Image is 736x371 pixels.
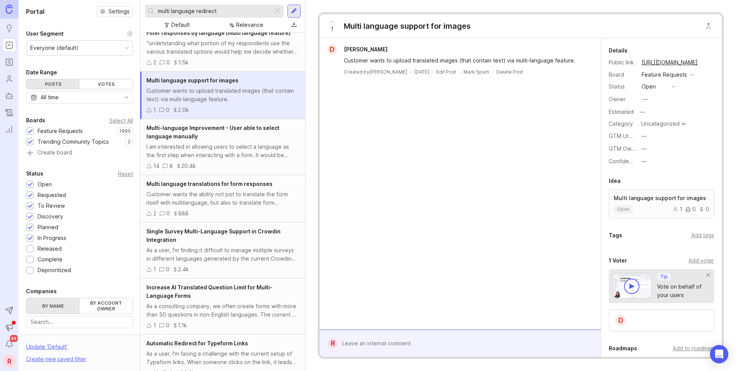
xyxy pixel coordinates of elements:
[38,202,65,210] div: To Review
[26,29,64,38] div: User Segment
[153,58,156,67] div: 2
[688,256,714,265] div: Add voter
[166,106,169,114] div: 0
[109,118,133,123] div: Select All
[108,8,130,15] span: Settings
[26,116,45,125] div: Boards
[639,57,700,67] a: [URL][DOMAIN_NAME]
[158,7,269,15] input: Search...
[97,6,133,17] button: Settings
[166,321,169,330] div: 0
[146,350,299,366] div: As a user, I'm facing a challenge with the current setup of Typeform links. When someone clicks o...
[463,69,489,75] button: Mark Spam
[685,207,696,212] div: 0
[140,279,305,335] a: Increase AI Translated Question Limit for Multi-Language FormsAs a consulting company, we often c...
[140,24,305,72] a: Filter responses by language (multi language feature)"undetstanding what portion of my respondent...
[41,93,59,102] div: All time
[410,69,411,75] div: ·
[613,273,652,299] img: video-thumbnail-vote-d41b83416815613422e2ca741bf692cc.jpg
[236,21,263,29] div: Relevance
[38,245,62,253] div: Released
[2,55,16,69] a: Roadmaps
[637,107,647,117] div: —
[171,21,190,29] div: Default
[609,256,627,265] div: 1 Voter
[178,209,189,218] div: 888
[80,298,133,314] label: By account owner
[614,314,627,327] div: D
[642,82,656,91] div: open
[31,318,128,326] input: Search...
[344,46,388,53] span: [PERSON_NAME]
[153,265,156,274] div: 1
[436,69,456,75] div: Edit Post
[146,340,248,346] span: Automatic Redirect for Typeform Links
[414,69,429,75] time: [DATE]
[140,119,305,175] a: Multi-language Improvement - User able to select language manuallyI am interested in allowing use...
[30,44,79,52] div: Everyone (default)
[146,302,299,319] div: As a consulting company, we often create forms with more than 50 questions in non-English languag...
[609,158,639,164] label: Confidence
[146,143,299,159] div: I am interested in allowing users to select a language as the first step when interacting with a ...
[146,228,281,243] span: Single Survey Multi-Language Support in Crowdin Integration
[153,106,156,114] div: 1
[344,69,407,75] div: Created by [PERSON_NAME]
[701,18,716,34] button: Close button
[496,69,523,75] div: Delete Post
[609,109,634,115] div: Estimated
[140,223,305,279] a: Single Survey Multi-Language Support in Crowdin IntegrationAs a user, I'm finding it difficult to...
[609,46,628,55] div: Details
[146,87,299,103] div: Customer wants to upload translated images (that contain text) via multi-language feature.
[609,189,714,218] a: Multi language support for imagesopen100
[642,71,687,79] div: Feature Requests
[641,157,647,166] div: —
[609,95,636,103] div: Owner
[641,121,680,126] div: Uncategorized
[673,207,682,212] div: 1
[166,58,170,67] div: 0
[153,321,156,330] div: 1
[26,68,57,77] div: Date Range
[2,354,16,368] button: R
[153,209,156,218] div: 2
[26,298,80,314] label: By name
[344,56,585,65] div: Customer wants to upload translated images (that contain text) via multi-language feature.
[699,207,709,212] div: 0
[2,123,16,136] a: Reporting
[178,58,189,67] div: 1.5k
[10,335,18,342] span: 99
[6,5,13,13] img: Canny Home
[178,106,189,114] div: 2.0k
[323,44,394,54] a: D[PERSON_NAME]
[617,206,629,212] span: open
[38,266,71,274] div: Deprioritized
[657,282,706,299] div: Vote on behalf of your users
[181,162,196,170] div: 20.4k
[432,69,433,75] div: ·
[331,25,333,33] span: 1
[673,344,714,353] div: Add to roadmap
[609,71,636,79] div: Board
[2,38,16,52] a: Portal
[38,234,66,242] div: In Progress
[146,284,273,299] span: Increase AI Translated Question Limit for Multi-Language Forms
[118,172,133,176] div: Reset
[26,287,57,296] div: Companies
[178,321,187,330] div: 1.1k
[153,162,159,170] div: 14
[609,145,640,152] label: GTM Owner
[710,345,728,363] div: Open Intercom Messenger
[26,150,133,157] a: Create board
[642,95,648,103] div: —
[146,77,238,84] span: Multi language support for images
[492,69,493,75] div: ·
[614,194,709,202] p: Multi language support for images
[38,223,58,231] div: Planned
[344,21,471,31] div: Multi language support for images
[2,337,16,351] button: Notifications
[166,209,170,218] div: 0
[146,30,291,36] span: Filter responses by language (multi language feature)
[128,139,131,145] p: 2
